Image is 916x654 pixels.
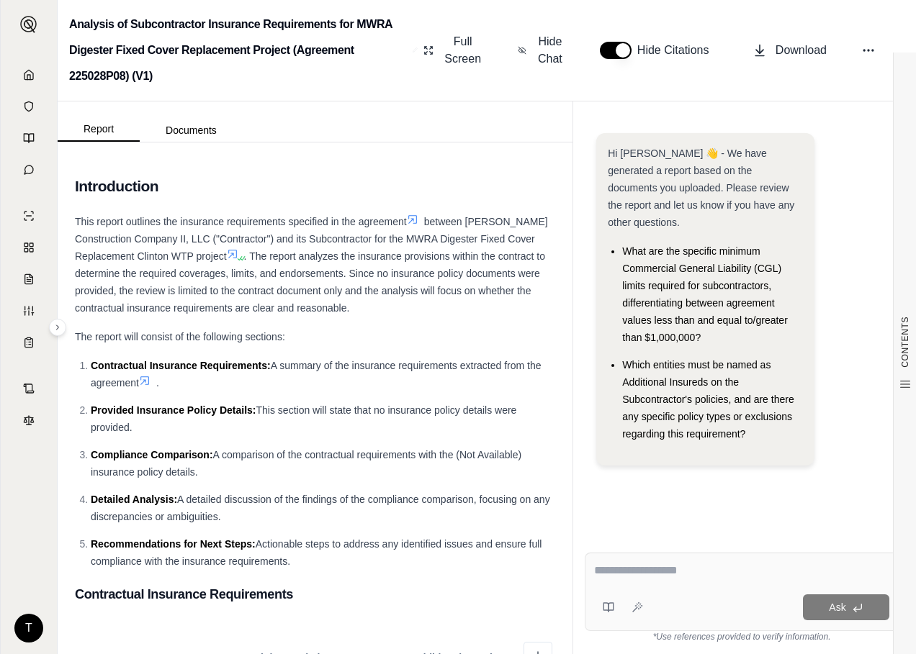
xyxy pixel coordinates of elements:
[776,42,827,59] span: Download
[9,60,48,89] a: Home
[91,538,256,550] span: Recommendations for Next Steps:
[91,404,256,416] span: Provided Insurance Policy Details:
[535,33,565,68] span: Hide Chat
[20,16,37,33] img: Expand sidebar
[442,33,483,68] span: Full Screen
[91,449,521,478] span: A comparison of the contractual requirements with the (Not Available) insurance policy details.
[49,319,66,336] button: Expand sidebar
[69,12,407,89] h2: Analysis of Subcontractor Insurance Requirements for MWRA Digester Fixed Cover Replacement Projec...
[9,233,48,262] a: Policy Comparisons
[75,216,548,262] span: between [PERSON_NAME] Construction Company II, LLC ("Contractor") and its Subcontractor for the M...
[9,124,48,153] a: Prompt Library
[9,296,48,325] a: Custom Report
[91,494,550,522] span: A detailed discussion of the findings of the compliance comparison, focusing on any discrepancies...
[803,594,889,620] button: Ask
[9,374,48,403] a: Contract Analysis
[585,631,899,642] div: *Use references provided to verify information.
[637,42,718,59] span: Hide Citations
[91,360,542,389] span: A summary of the insurance requirements extracted from the agreement
[829,601,845,613] span: Ask
[58,117,140,142] button: Report
[9,328,48,357] a: Coverage Table
[9,201,48,230] a: Single Policy
[747,36,832,65] button: Download
[91,494,177,505] span: Detailed Analysis:
[512,27,571,73] button: Hide Chat
[622,359,794,440] span: Which entities must be named as Additional Insureds on the Subcontractor's policies, and are ther...
[9,406,48,435] a: Legal Search Engine
[14,10,43,39] button: Expand sidebar
[75,216,407,227] span: This report outlines the insurance requirements specified in the agreement
[75,171,555,201] h2: Introduction
[140,119,243,142] button: Documents
[75,331,285,342] span: The report will consist of the following sections:
[91,449,213,460] span: Compliance Comparison:
[14,614,43,642] div: T
[899,317,911,368] span: CONTENTS
[75,581,555,607] h3: Contractual Insurance Requirements
[91,360,271,371] span: Contractual Insurance Requirements:
[91,538,542,567] span: Actionable steps to address any identified issues and ensure full compliance with the insurance r...
[622,245,788,343] span: What are the specific minimum Commercial General Liability (CGL) limits required for subcontracto...
[9,92,48,121] a: Documents Vault
[608,147,794,228] span: Hi [PERSON_NAME] 👋 - We have generated a report based on the documents you uploaded. Please revie...
[75,250,545,314] span: . The report analyzes the insurance provisions within the contract to determine the required cove...
[156,377,159,389] span: .
[91,404,516,433] span: This section will state that no insurance policy details were provided.
[418,27,489,73] button: Full Screen
[9,155,48,184] a: Chat
[9,265,48,294] a: Claim Coverage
